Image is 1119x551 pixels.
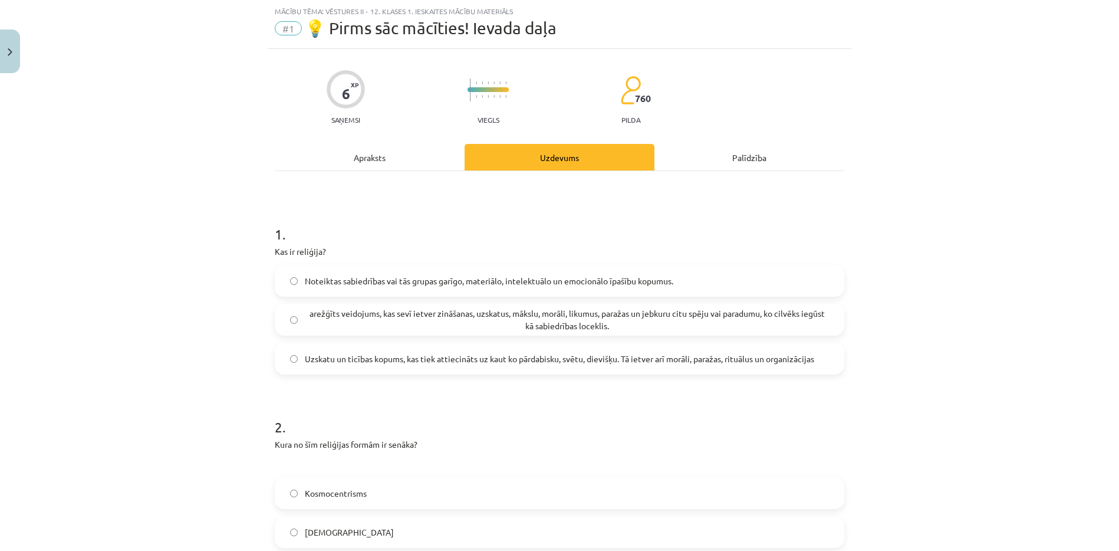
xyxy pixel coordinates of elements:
span: Kosmocentrisms [305,487,367,500]
input: arežģīts veidojums, kas sevī ietver zināšanas, uzskatus, mākslu, morāli, likumus, paražas un jebk... [290,316,298,324]
img: icon-short-line-57e1e144782c952c97e751825c79c345078a6d821885a25fce030b3d8c18986b.svg [499,81,501,84]
span: #1 [275,21,302,35]
span: arežģīts veidojums, kas sevī ietver zināšanas, uzskatus, mākslu, morāli, likumus, paražas un jebk... [305,307,829,332]
img: icon-short-line-57e1e144782c952c97e751825c79c345078a6d821885a25fce030b3d8c18986b.svg [488,81,489,84]
img: icon-short-line-57e1e144782c952c97e751825c79c345078a6d821885a25fce030b3d8c18986b.svg [488,95,489,98]
span: [DEMOGRAPHIC_DATA] [305,526,394,539]
img: icon-short-line-57e1e144782c952c97e751825c79c345078a6d821885a25fce030b3d8c18986b.svg [505,95,506,98]
span: Noteiktas sabiedrības vai tās grupas garīgo, materiālo, intelektuālo un emocionālo īpašību kopumus. [305,275,673,287]
span: XP [351,81,358,88]
p: pilda [621,116,640,124]
p: Kura no šīm reliģijas formām ir senāka? [275,438,844,451]
div: Apraksts [275,144,465,170]
img: icon-short-line-57e1e144782c952c97e751825c79c345078a6d821885a25fce030b3d8c18986b.svg [476,95,477,98]
span: Uzskatu un ticības kopums, kas tiek attiecināts uz kaut ko pārdabisku, svētu, dievišķu. Tā ietver... [305,353,814,365]
p: Viegls [478,116,499,124]
p: Kas ir reliģija? [275,245,844,258]
p: Saņemsi [327,116,365,124]
input: Kosmocentrisms [290,490,298,497]
img: icon-short-line-57e1e144782c952c97e751825c79c345078a6d821885a25fce030b3d8c18986b.svg [493,95,495,98]
img: icon-short-line-57e1e144782c952c97e751825c79c345078a6d821885a25fce030b3d8c18986b.svg [499,95,501,98]
img: icon-short-line-57e1e144782c952c97e751825c79c345078a6d821885a25fce030b3d8c18986b.svg [476,81,477,84]
span: 760 [635,93,651,104]
div: 6 [342,86,350,102]
img: icon-short-line-57e1e144782c952c97e751825c79c345078a6d821885a25fce030b3d8c18986b.svg [505,81,506,84]
img: icon-short-line-57e1e144782c952c97e751825c79c345078a6d821885a25fce030b3d8c18986b.svg [482,95,483,98]
h1: 2 . [275,398,844,435]
input: Noteiktas sabiedrības vai tās grupas garīgo, materiālo, intelektuālo un emocionālo īpašību kopumus. [290,277,298,285]
h1: 1 . [275,205,844,242]
div: Palīdzība [654,144,844,170]
img: icon-long-line-d9ea69661e0d244f92f715978eff75569469978d946b2353a9bb055b3ed8787d.svg [470,78,471,101]
img: icon-short-line-57e1e144782c952c97e751825c79c345078a6d821885a25fce030b3d8c18986b.svg [493,81,495,84]
img: students-c634bb4e5e11cddfef0936a35e636f08e4e9abd3cc4e673bd6f9a4125e45ecb1.svg [620,76,641,105]
input: Uzskatu un ticības kopums, kas tiek attiecināts uz kaut ko pārdabisku, svētu, dievišķu. Tā ietver... [290,355,298,363]
img: icon-short-line-57e1e144782c952c97e751825c79c345078a6d821885a25fce030b3d8c18986b.svg [482,81,483,84]
div: Mācību tēma: Vēstures ii - 12. klases 1. ieskaites mācību materiāls [275,7,844,15]
input: [DEMOGRAPHIC_DATA] [290,529,298,536]
div: Uzdevums [465,144,654,170]
span: 💡 Pirms sāc mācīties! Ievada daļa [305,18,557,38]
img: icon-close-lesson-0947bae3869378f0d4975bcd49f059093ad1ed9edebbc8119c70593378902aed.svg [8,48,12,56]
